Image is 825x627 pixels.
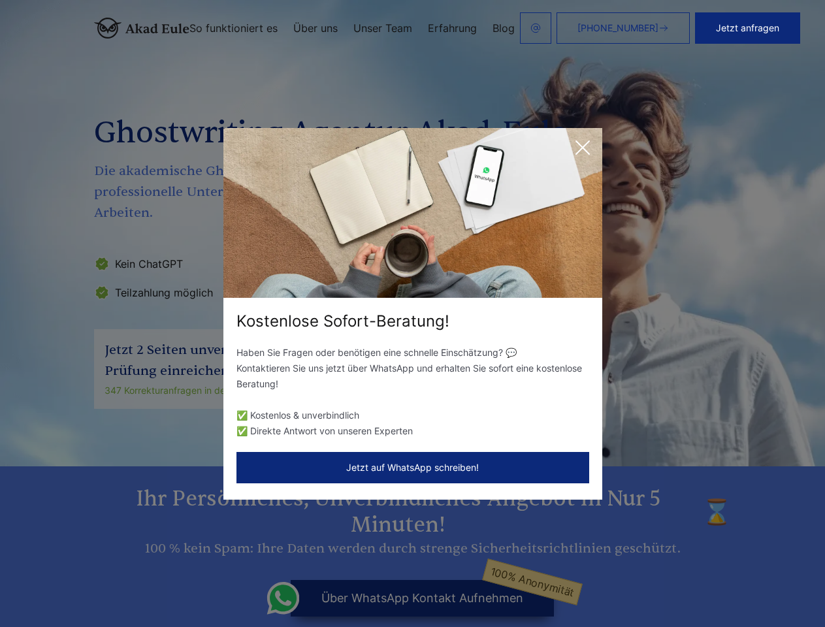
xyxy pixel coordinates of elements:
[353,23,412,33] a: Unser Team
[236,345,589,392] p: Haben Sie Fragen oder benötigen eine schnelle Einschätzung? 💬 Kontaktieren Sie uns jetzt über Wha...
[236,408,589,423] li: ✅ Kostenlos & unverbindlich
[577,23,658,33] span: [PHONE_NUMBER]
[189,23,278,33] a: So funktioniert es
[293,23,338,33] a: Über uns
[236,423,589,439] li: ✅ Direkte Antwort von unseren Experten
[94,18,189,39] img: logo
[493,23,515,33] a: Blog
[236,452,589,483] button: Jetzt auf WhatsApp schreiben!
[530,23,541,33] img: email
[428,23,477,33] a: Erfahrung
[695,12,800,44] button: Jetzt anfragen
[223,311,602,332] div: Kostenlose Sofort-Beratung!
[557,12,690,44] a: [PHONE_NUMBER]
[223,128,602,298] img: exit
